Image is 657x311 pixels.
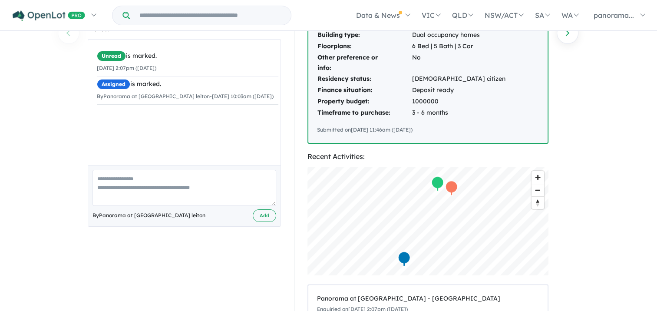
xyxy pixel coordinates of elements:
[97,93,274,99] small: By Panorama at [GEOGRAPHIC_DATA] leiton - [DATE] 10:03am ([DATE])
[532,184,544,196] button: Zoom out
[317,73,412,85] td: Residency status:
[412,73,506,85] td: [DEMOGRAPHIC_DATA] citizen
[317,107,412,119] td: Timeframe to purchase:
[412,41,506,52] td: 6 Bed | 5 Bath | 3 Car
[97,79,278,89] div: is marked.
[532,197,544,209] span: Reset bearing to north
[317,294,539,304] div: Panorama at [GEOGRAPHIC_DATA] - [GEOGRAPHIC_DATA]
[397,251,410,267] div: Map marker
[431,175,444,192] div: Map marker
[97,79,130,89] span: Assigned
[132,6,289,25] input: Try estate name, suburb, builder or developer
[97,65,156,71] small: [DATE] 2:07pm ([DATE])
[412,52,506,74] td: No
[532,196,544,209] button: Reset bearing to north
[317,52,412,74] td: Other preference or info:
[97,51,126,61] span: Unread
[594,11,634,20] span: panorama...
[532,171,544,184] button: Zoom in
[412,96,506,107] td: 1000000
[412,85,506,96] td: Deposit ready
[317,126,539,134] div: Submitted on [DATE] 11:46am ([DATE])
[412,107,506,119] td: 3 - 6 months
[317,30,412,41] td: Building type:
[445,180,458,196] div: Map marker
[13,10,85,21] img: Openlot PRO Logo White
[92,211,205,220] span: By Panorama at [GEOGRAPHIC_DATA] leiton
[253,209,276,222] button: Add
[317,96,412,107] td: Property budget:
[307,151,548,162] div: Recent Activities:
[317,41,412,52] td: Floorplans:
[97,51,278,61] div: is marked.
[412,30,506,41] td: Dual occupancy homes
[317,85,412,96] td: Finance situation:
[307,167,548,275] canvas: Map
